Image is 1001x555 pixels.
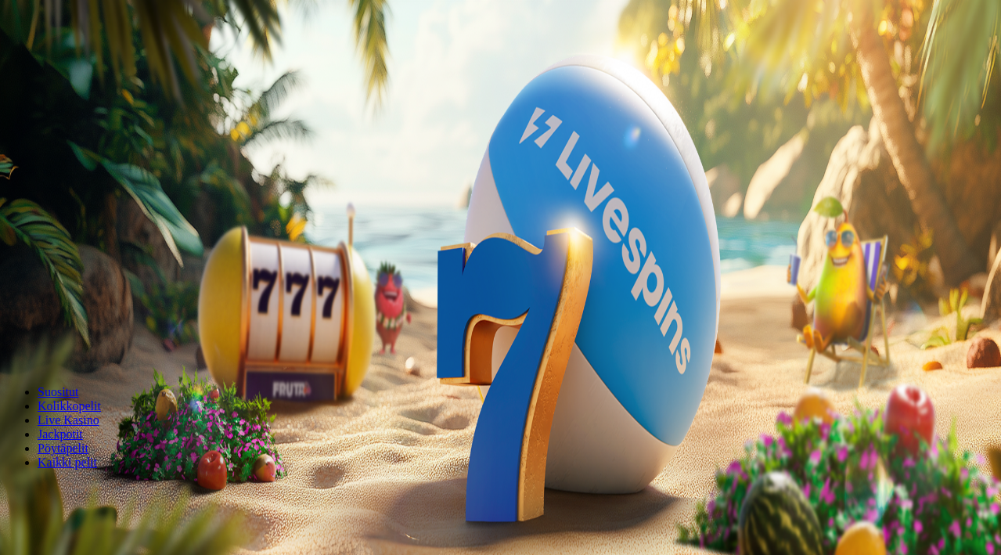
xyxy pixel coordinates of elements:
[38,427,83,441] a: Jackpotit
[38,385,78,398] a: Suositut
[38,441,88,455] a: Pöytäpelit
[38,399,101,413] a: Kolikkopelit
[38,456,97,469] span: Kaikki pelit
[6,359,995,470] nav: Lobby
[38,413,99,427] a: Live Kasino
[6,359,995,499] header: Lobby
